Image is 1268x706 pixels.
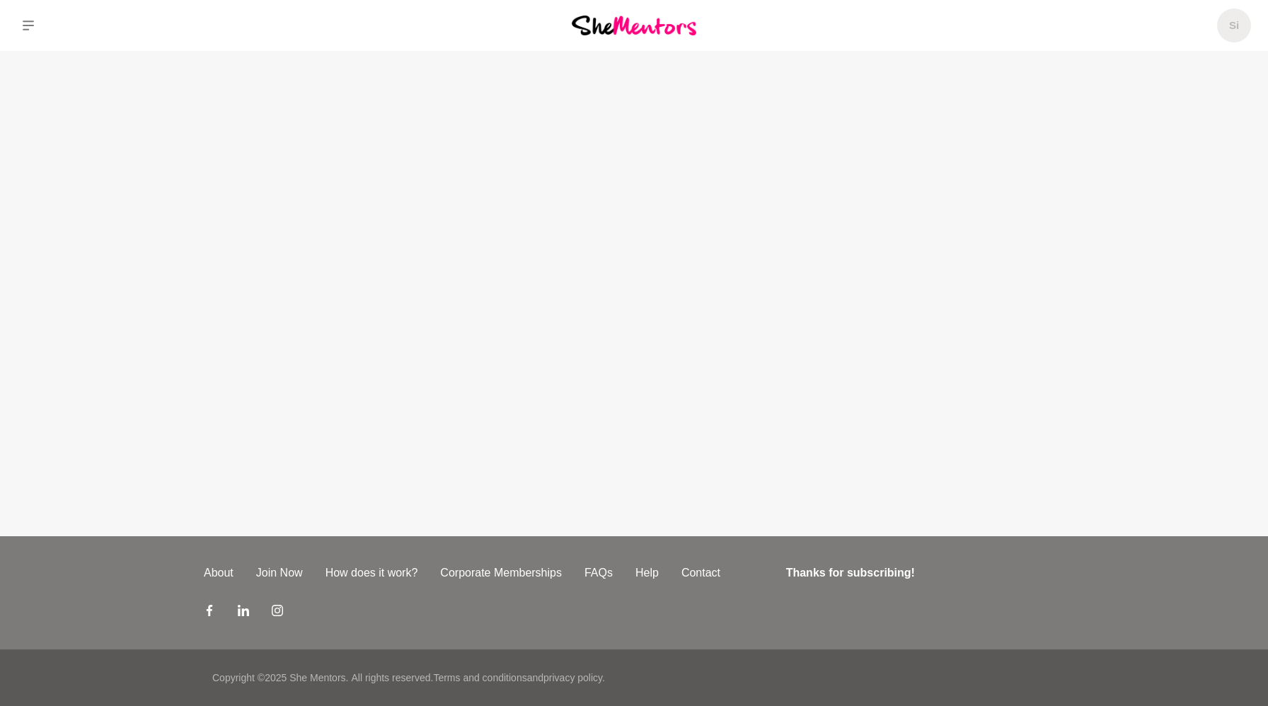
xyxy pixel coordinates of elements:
a: Help [624,565,670,581]
a: LinkedIn [238,604,249,621]
a: How does it work? [314,565,430,581]
a: Instagram [272,604,283,621]
a: About [192,565,245,581]
a: Si [1217,8,1251,42]
img: She Mentors Logo [572,16,696,35]
a: FAQs [573,565,624,581]
p: All rights reserved. and . [351,671,604,685]
a: Terms and conditions [433,672,526,683]
a: Corporate Memberships [429,565,573,581]
h5: Si [1229,19,1239,33]
a: Facebook [204,604,215,621]
a: Join Now [245,565,314,581]
a: privacy policy [543,672,602,683]
h4: Thanks for subscribing! [786,565,1056,581]
p: Copyright © 2025 She Mentors . [212,671,348,685]
a: Contact [670,565,732,581]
